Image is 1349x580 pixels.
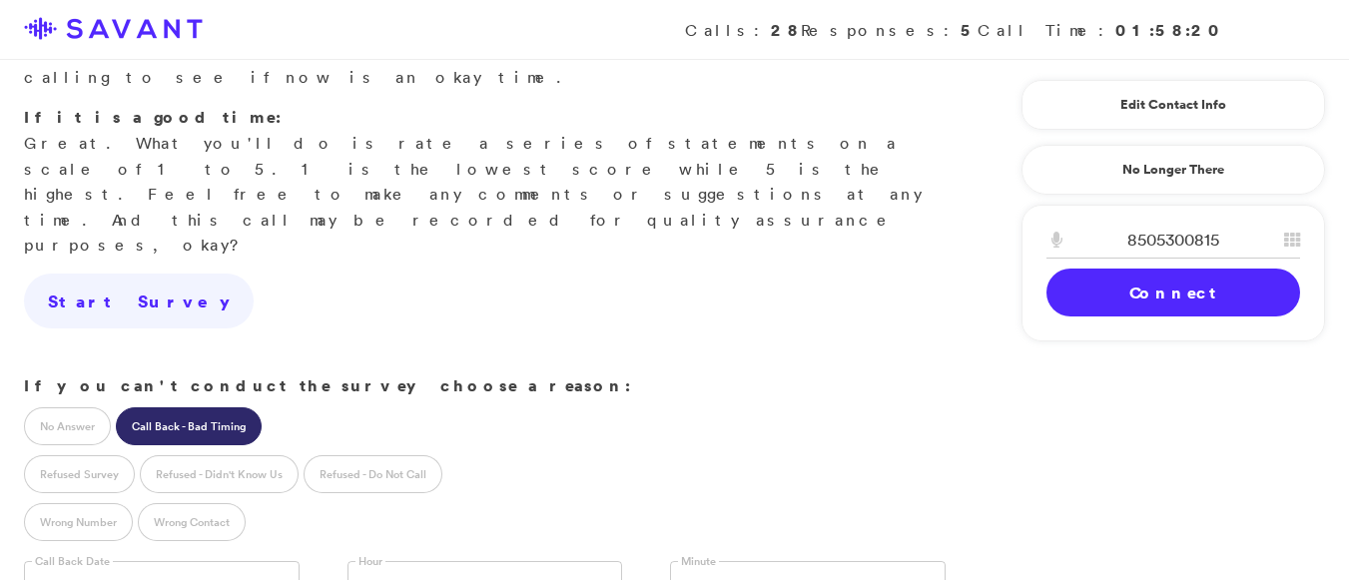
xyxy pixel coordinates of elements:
[961,19,978,41] strong: 5
[771,19,801,41] strong: 28
[24,106,282,128] strong: If it is a good time:
[24,455,135,493] label: Refused Survey
[678,554,719,569] label: Minute
[1046,269,1300,316] a: Connect
[24,407,111,445] label: No Answer
[24,105,946,259] p: Great. What you'll do is rate a series of statements on a scale of 1 to 5. 1 is the lowest score ...
[355,554,385,569] label: Hour
[1046,89,1300,121] a: Edit Contact Info
[24,374,631,396] strong: If you can't conduct the survey choose a reason:
[24,274,254,329] a: Start Survey
[140,455,299,493] label: Refused - Didn't Know Us
[1021,145,1325,195] a: No Longer There
[32,554,113,569] label: Call Back Date
[138,503,246,541] label: Wrong Contact
[1115,19,1225,41] strong: 01:58:20
[304,455,442,493] label: Refused - Do Not Call
[24,503,133,541] label: Wrong Number
[116,407,262,445] label: Call Back - Bad Timing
